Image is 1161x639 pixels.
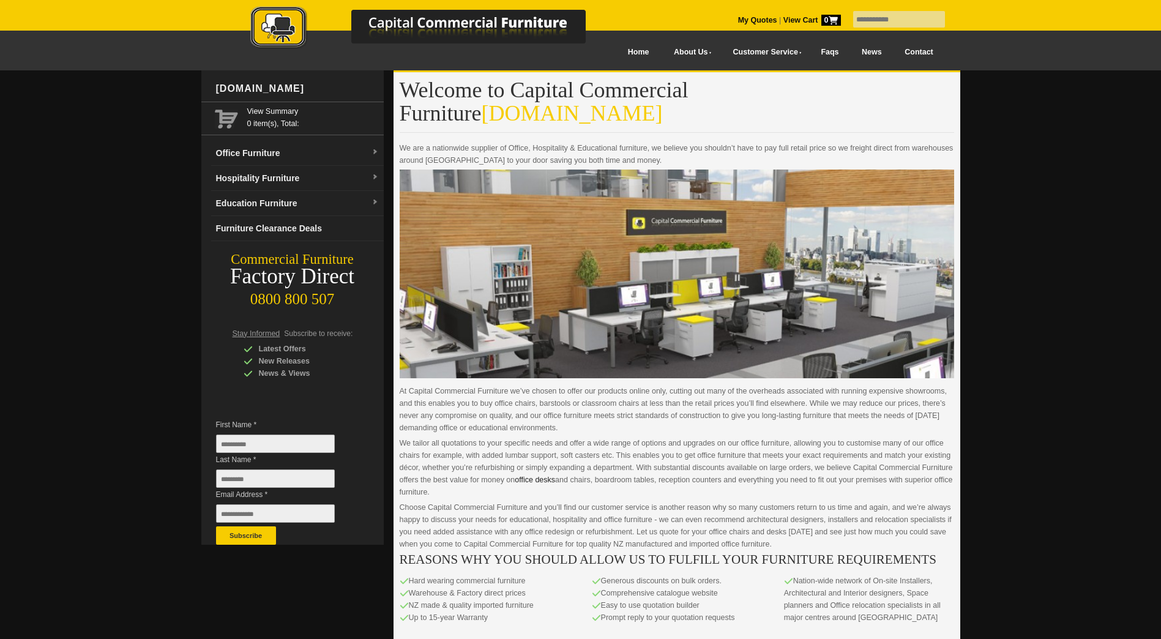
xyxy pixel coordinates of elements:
p: Choose Capital Commercial Furniture and you’ll find our customer service is another reason why so... [400,501,954,550]
span: 0 [821,15,841,26]
span: Subscribe to receive: [284,329,353,338]
span: Email Address * [216,488,353,501]
p: At Capital Commercial Furniture we’ve chosen to offer our products online only, cutting out many ... [400,385,954,434]
img: About CCFNZ [400,170,954,378]
p: Nation-wide network of On-site Installers, Architectural and Interior designers, Space planners a... [784,575,954,624]
button: Subscribe [216,526,276,545]
img: dropdown [371,174,379,181]
div: [DOMAIN_NAME] [211,70,384,107]
input: First Name * [216,435,335,453]
a: Furniture Clearance Deals [211,216,384,241]
div: Factory Direct [201,268,384,285]
span: [DOMAIN_NAME] [481,101,662,125]
img: dropdown [371,149,379,156]
div: News & Views [244,367,360,379]
a: Education Furnituredropdown [211,191,384,216]
h1: Welcome to Capital Commercial Furniture [400,78,954,133]
input: Last Name * [216,469,335,488]
img: dropdown [371,199,379,206]
div: Commercial Furniture [201,251,384,268]
a: News [850,39,893,66]
span: Stay Informed [233,329,280,338]
a: Customer Service [719,39,809,66]
img: Capital Commercial Furniture Logo [217,6,645,51]
h3: REASONS WHY YOU SHOULD ALLOW US TO FULFILL YOUR FURNITURE REQUIREMENTS [400,553,954,566]
strong: View Cart [783,16,841,24]
p: We tailor all quotations to your specific needs and offer a wide range of options and upgrades on... [400,437,954,498]
a: Hospitality Furnituredropdown [211,166,384,191]
a: Contact [893,39,944,66]
a: My Quotes [738,16,777,24]
a: Office Furnituredropdown [211,141,384,166]
div: Latest Offers [244,343,360,355]
p: Generous discounts on bulk orders. Comprehensive catalogue website Easy to use quotation builder ... [592,575,762,624]
a: About Us [660,39,719,66]
a: office desks [515,476,555,484]
span: 0 item(s), Total: [247,105,379,128]
p: We are a nationwide supplier of Office, Hospitality & Educational furniture, we believe you shoul... [400,142,954,166]
a: Faqs [810,39,851,66]
p: Hard wearing commercial furniture Warehouse & Factory direct prices NZ made & quality imported fu... [400,575,570,624]
a: Capital Commercial Furniture Logo [217,6,645,54]
div: 0800 800 507 [201,285,384,308]
span: Last Name * [216,454,353,466]
div: New Releases [244,355,360,367]
span: First Name * [216,419,353,431]
input: Email Address * [216,504,335,523]
a: View Cart0 [781,16,840,24]
a: View Summary [247,105,379,118]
